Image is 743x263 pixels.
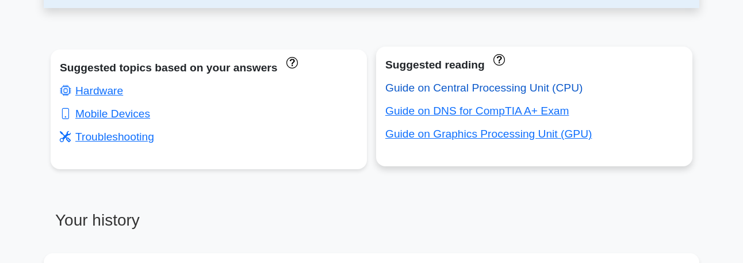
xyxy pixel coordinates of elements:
a: Guide on DNS for CompTIA A+ Exam [385,105,569,117]
div: Suggested topics based on your answers [60,59,358,77]
a: These topics have been answered less than 50% correct. Topics disapear when you answer questions ... [284,56,298,68]
a: These concepts have been answered less than 50% correct. The guides disapear when you answer ques... [491,53,505,65]
h3: Your history [51,211,365,239]
a: Guide on Central Processing Unit (CPU) [385,82,583,94]
div: Suggested reading [385,56,683,74]
a: Hardware [60,85,123,97]
a: Guide on Graphics Processing Unit (GPU) [385,128,592,140]
a: Troubleshooting [60,131,154,143]
a: Mobile Devices [60,108,150,120]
